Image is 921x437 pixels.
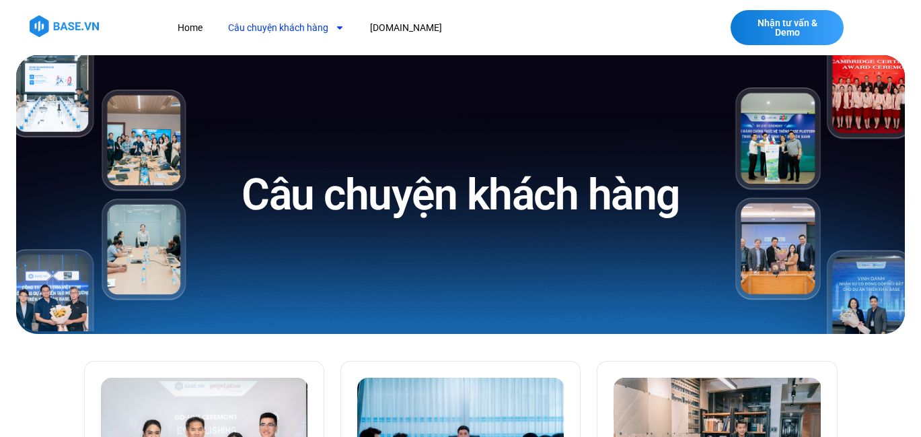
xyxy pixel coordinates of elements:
span: Nhận tư vấn & Demo [744,18,830,37]
nav: Menu [168,15,657,40]
h1: Câu chuyện khách hàng [242,167,679,223]
a: Câu chuyện khách hàng [218,15,355,40]
a: Home [168,15,213,40]
a: [DOMAIN_NAME] [360,15,452,40]
a: Nhận tư vấn & Demo [731,10,844,45]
